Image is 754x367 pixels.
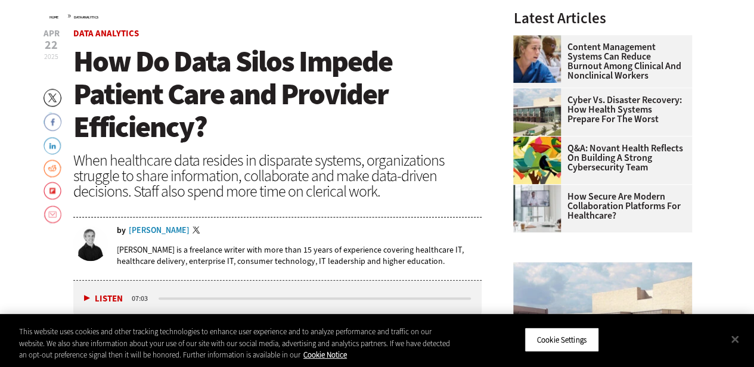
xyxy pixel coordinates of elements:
a: Data Analytics [74,15,98,20]
div: This website uses cookies and other tracking technologies to enhance user experience and to analy... [19,326,452,361]
a: How Secure Are Modern Collaboration Platforms for Healthcare? [513,192,685,220]
span: 22 [44,39,60,51]
a: abstract illustration of a tree [513,136,567,146]
p: [PERSON_NAME] is a freelance writer with more than 15 years of experience covering healthcare IT,... [117,244,482,267]
button: Listen [84,294,123,303]
a: nurses talk in front of desktop computer [513,35,567,45]
div: When healthcare data resides in disparate systems, organizations struggle to share information, c... [73,153,482,199]
a: Content Management Systems Can Reduce Burnout Among Clinical and Nonclinical Workers [513,42,685,80]
a: More information about your privacy [303,350,347,360]
a: Twitter [193,226,203,236]
a: [PERSON_NAME] [129,226,190,235]
a: Cyber vs. Disaster Recovery: How Health Systems Prepare for the Worst [513,95,685,124]
img: Brian Eastwood [73,226,108,261]
button: Close [722,326,748,352]
div: » [49,11,482,20]
span: Apr [44,29,60,38]
img: abstract illustration of a tree [513,136,561,184]
span: How Do Data Silos Impede Patient Care and Provider Efficiency? [73,42,392,147]
h3: Latest Articles [513,11,692,26]
a: care team speaks with physician over conference call [513,185,567,194]
a: Home [49,15,58,20]
span: 2025 [44,52,58,61]
img: nurses talk in front of desktop computer [513,35,561,83]
img: University of Vermont Medical Center’s main campus [513,88,561,136]
div: duration [130,293,157,304]
img: care team speaks with physician over conference call [513,185,561,232]
span: by [117,226,126,235]
div: media player [73,281,482,316]
a: Data Analytics [73,27,139,39]
a: Q&A: Novant Health Reflects on Building a Strong Cybersecurity Team [513,144,685,172]
a: University of Vermont Medical Center’s main campus [513,88,567,98]
button: Cookie Settings [525,327,599,352]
